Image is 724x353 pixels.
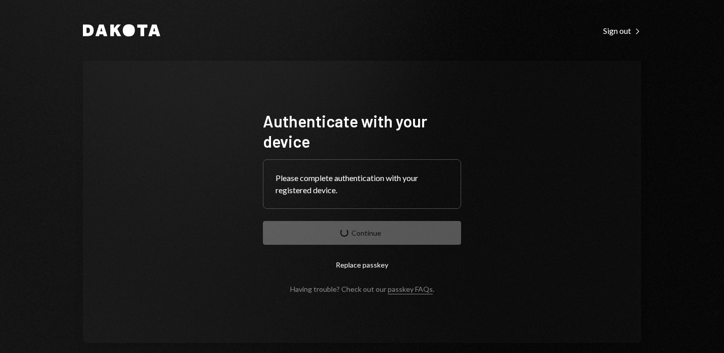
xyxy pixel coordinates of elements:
[290,285,434,293] div: Having trouble? Check out our .
[603,25,641,36] a: Sign out
[263,111,461,151] h1: Authenticate with your device
[263,253,461,277] button: Replace passkey
[388,285,433,294] a: passkey FAQs
[276,172,448,196] div: Please complete authentication with your registered device.
[603,26,641,36] div: Sign out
